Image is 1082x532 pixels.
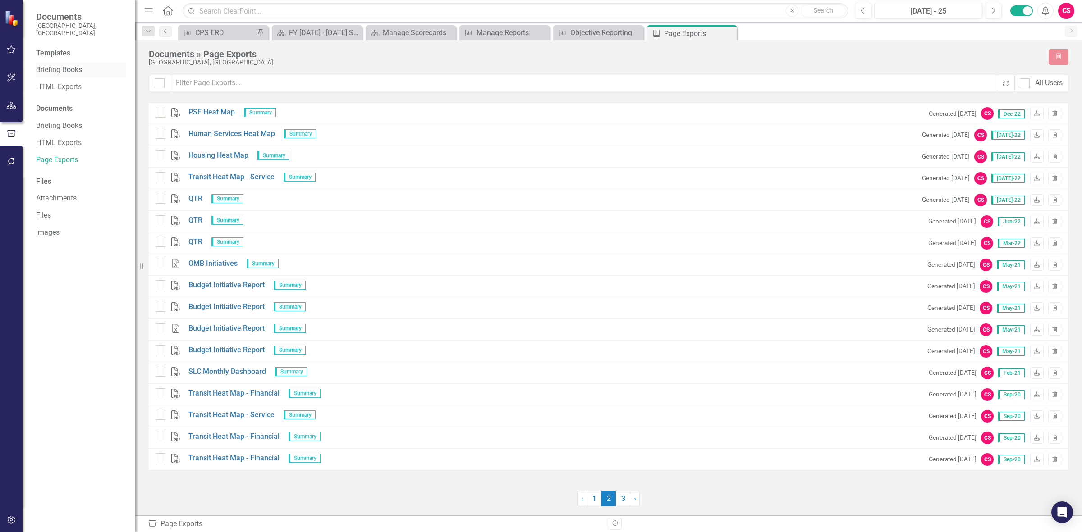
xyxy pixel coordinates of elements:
[188,215,202,226] a: QTR
[274,324,306,333] span: Summary
[1051,501,1073,523] div: Open Intercom Messenger
[998,109,1025,118] span: Dec-22
[922,152,970,161] small: Generated [DATE]
[616,491,630,506] a: 3
[998,433,1025,442] span: Sep-20
[998,412,1025,421] span: Sep-20
[149,49,1040,59] div: Documents » Page Exports
[188,432,280,442] a: Transit Heat Map - Financial
[274,302,306,311] span: Summary
[477,27,547,38] div: Manage Reports
[289,27,360,38] div: FY [DATE] - [DATE] Strategic Plan
[922,131,970,139] small: Generated [DATE]
[289,432,321,441] span: Summary
[180,27,255,38] a: CPS ERD
[922,196,970,204] small: Generated [DATE]
[149,59,1040,66] div: [GEOGRAPHIC_DATA], [GEOGRAPHIC_DATA]
[188,280,265,291] a: Budget Initiative Report
[877,6,979,17] div: [DATE] - 25
[981,237,993,250] div: CS
[1058,3,1074,19] button: CS
[36,138,126,148] a: HTML Exports
[36,65,126,75] a: Briefing Books
[981,410,994,423] div: CS
[188,107,235,118] a: PSF Heat Map
[275,367,307,376] span: Summary
[188,172,275,182] a: Transit Heat Map - Service
[997,304,1025,313] span: May-21
[183,3,848,19] input: Search ClearPoint...
[980,323,992,336] div: CS
[998,239,1025,248] span: Mar-22
[36,193,126,204] a: Attachments
[5,10,20,26] img: ClearPoint Strategy
[211,216,243,225] span: Summary
[981,367,994,379] div: CS
[922,174,970,182] small: Generated [DATE]
[980,280,992,293] div: CS
[284,410,316,419] span: Summary
[801,5,846,17] button: Search
[587,491,601,506] a: 1
[974,172,987,185] div: CS
[244,108,276,117] span: Summary
[284,173,316,182] span: Summary
[195,27,255,38] div: CPS ERD
[927,325,975,334] small: Generated [DATE]
[929,109,977,118] small: Generated [DATE]
[211,194,243,203] span: Summary
[927,260,975,269] small: Generated [DATE]
[929,455,977,464] small: Generated [DATE]
[36,22,126,37] small: [GEOGRAPHIC_DATA], [GEOGRAPHIC_DATA]
[929,390,977,399] small: Generated [DATE]
[289,454,321,463] span: Summary
[997,282,1025,291] span: May-21
[581,494,583,503] span: ‹
[601,491,616,506] span: 2
[927,347,975,355] small: Generated [DATE]
[998,455,1025,464] span: Sep-20
[188,302,265,312] a: Budget Initiative Report
[974,194,987,206] div: CS
[981,215,993,228] div: CS
[36,104,126,114] div: Documents
[274,346,306,355] span: Summary
[664,28,735,39] div: Page Exports
[980,345,992,358] div: CS
[188,410,275,420] a: Transit Heat Map - Service
[981,388,994,401] div: CS
[36,82,126,92] a: HTML Exports
[36,11,126,22] span: Documents
[929,368,977,377] small: Generated [DATE]
[36,48,126,59] div: Templates
[383,27,454,38] div: Manage Scorecards
[928,217,976,226] small: Generated [DATE]
[997,260,1025,269] span: May-21
[257,151,289,160] span: Summary
[188,259,238,269] a: OMB Initiatives
[462,27,547,38] a: Manage Reports
[247,259,279,268] span: Summary
[570,27,641,38] div: Objective Reporting
[1035,78,1063,88] div: All Users
[991,196,1025,205] span: [DATE]-22
[981,107,994,120] div: CS
[368,27,454,38] a: Manage Scorecards
[188,345,265,355] a: Budget Initiative Report
[929,412,977,420] small: Generated [DATE]
[980,302,992,314] div: CS
[991,174,1025,183] span: [DATE]-22
[997,347,1025,356] span: May-21
[289,389,321,398] span: Summary
[36,177,126,187] div: Files
[928,239,976,247] small: Generated [DATE]
[36,210,126,221] a: Files
[929,433,977,442] small: Generated [DATE]
[188,388,280,399] a: Transit Heat Map - Financial
[634,494,636,503] span: ›
[284,129,316,138] span: Summary
[874,3,982,19] button: [DATE] - 25
[991,152,1025,161] span: [DATE]-22
[36,121,126,131] a: Briefing Books
[981,432,994,444] div: CS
